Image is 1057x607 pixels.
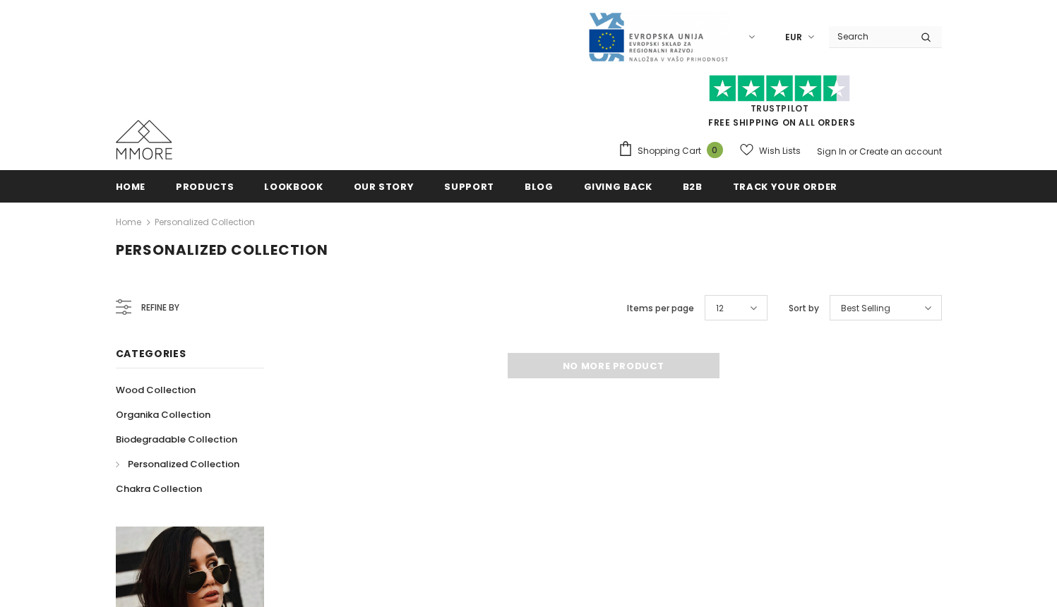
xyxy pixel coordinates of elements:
[116,476,202,501] a: Chakra Collection
[759,144,801,158] span: Wish Lists
[733,170,837,202] a: Track your order
[128,457,239,471] span: Personalized Collection
[707,142,723,158] span: 0
[116,214,141,231] a: Home
[683,180,703,193] span: B2B
[176,180,234,193] span: Products
[444,180,494,193] span: support
[829,26,910,47] input: Search Site
[116,408,210,421] span: Organika Collection
[627,301,694,315] label: Items per page
[116,170,146,202] a: Home
[859,145,942,157] a: Create an account
[638,144,701,158] span: Shopping Cart
[264,170,323,202] a: Lookbook
[116,452,239,476] a: Personalized Collection
[155,216,255,228] a: Personalized Collection
[716,301,724,315] span: 12
[354,180,414,193] span: Our Story
[116,383,196,397] span: Wood Collection
[116,433,237,446] span: Biodegradable Collection
[116,180,146,193] span: Home
[584,170,652,202] a: Giving back
[789,301,819,315] label: Sort by
[587,30,729,42] a: Javni Razpis
[176,170,234,202] a: Products
[587,11,729,63] img: Javni Razpis
[709,75,850,102] img: Trust Pilot Stars
[618,81,942,128] span: FREE SHIPPING ON ALL ORDERS
[116,482,202,495] span: Chakra Collection
[785,30,802,44] span: EUR
[116,120,172,160] img: MMORE Cases
[116,378,196,402] a: Wood Collection
[116,427,237,452] a: Biodegradable Collection
[849,145,857,157] span: or
[841,301,890,315] span: Best Selling
[751,102,809,114] a: Trustpilot
[116,240,328,260] span: Personalized Collection
[525,180,554,193] span: Blog
[525,170,554,202] a: Blog
[584,180,652,193] span: Giving back
[817,145,847,157] a: Sign In
[618,140,730,162] a: Shopping Cart 0
[733,180,837,193] span: Track your order
[116,347,186,361] span: Categories
[141,300,179,315] span: Refine by
[354,170,414,202] a: Our Story
[740,138,801,163] a: Wish Lists
[264,180,323,193] span: Lookbook
[444,170,494,202] a: support
[116,402,210,427] a: Organika Collection
[683,170,703,202] a: B2B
